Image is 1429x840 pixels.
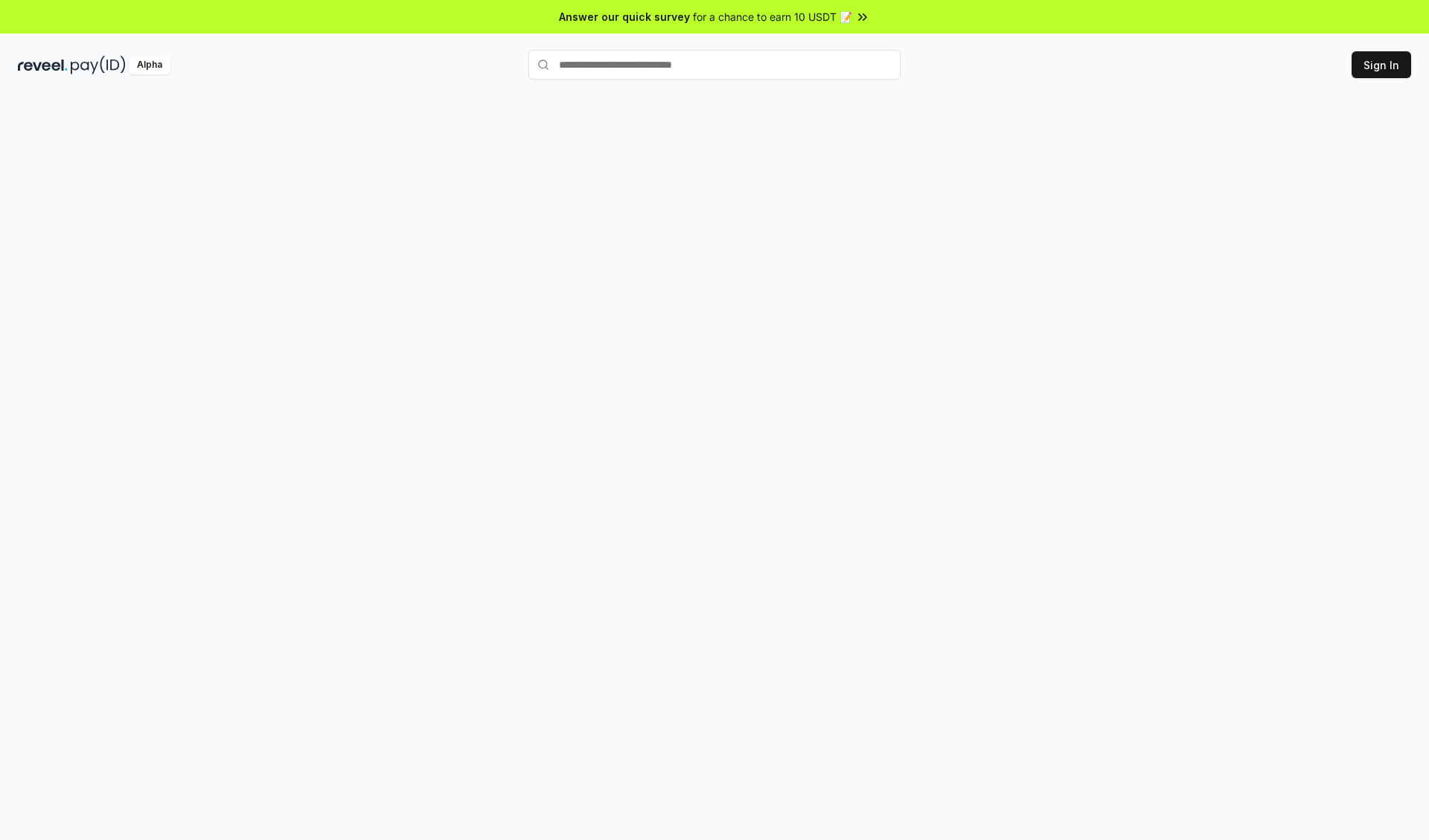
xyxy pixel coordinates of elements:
button: Sign In [1352,51,1411,78]
img: pay_id [71,56,126,74]
span: for a chance to earn 10 USDT 📝 [693,9,852,25]
img: reveel_dark [18,56,68,74]
span: Answer our quick survey [559,9,690,25]
div: Alpha [129,56,170,74]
